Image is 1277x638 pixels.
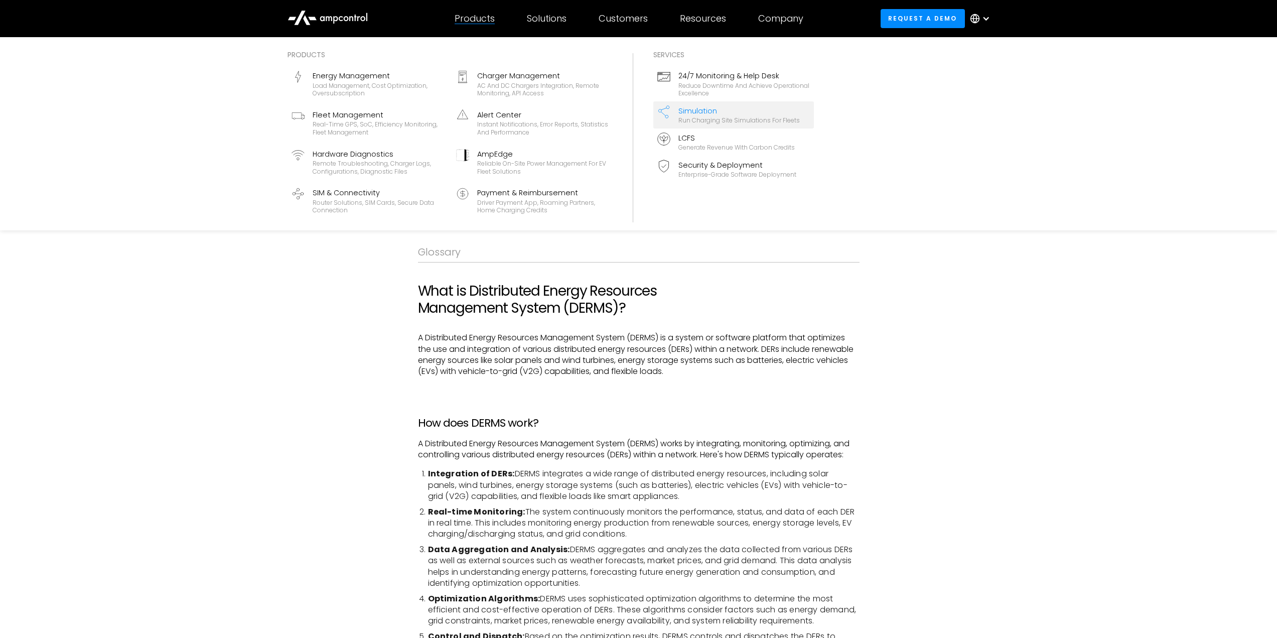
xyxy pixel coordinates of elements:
a: SIM & ConnectivityRouter Solutions, SIM Cards, Secure Data Connection [288,183,448,218]
div: Customers [599,13,648,24]
div: Charger Management [477,70,609,81]
div: Remote troubleshooting, charger logs, configurations, diagnostic files [313,160,444,175]
li: The system continuously monitors the performance, status, and data of each DER in real time. This... [428,506,860,540]
div: Company [758,13,803,24]
strong: Real-time Monitoring: [428,506,525,518]
p: ‍ [418,386,860,397]
div: Solutions [527,13,566,24]
div: SIM & Connectivity [313,187,444,198]
div: 24/7 Monitoring & Help Desk [678,70,810,81]
li: DERMS aggregates and analyzes the data collected from various DERs as well as external sources su... [428,544,860,589]
a: Fleet ManagementReal-time GPS, SoC, efficiency monitoring, fleet management [288,105,448,141]
div: Alert Center [477,109,609,120]
li: DERMS uses sophisticated optimization algorithms to determine the most efficient and cost-effecti... [428,593,860,627]
a: AmpEdgeReliable On-site Power Management for EV Fleet Solutions [452,145,613,180]
strong: Optimization Algorithms: [428,593,540,604]
div: Router Solutions, SIM Cards, Secure Data Connection [313,199,444,214]
div: Reduce downtime and achieve operational excellence [678,82,810,97]
h3: How does DERMS work? [418,417,860,430]
div: Security & Deployment [678,160,796,171]
div: Real-time GPS, SoC, efficiency monitoring, fleet management [313,120,444,136]
div: Products [455,13,495,24]
div: LCFS [678,133,795,144]
div: Load management, cost optimization, oversubscription [313,82,444,97]
div: Hardware Diagnostics [313,149,444,160]
div: AC and DC chargers integration, remote monitoring, API access [477,82,609,97]
a: 24/7 Monitoring & Help DeskReduce downtime and achieve operational excellence [653,66,814,101]
p: A Distributed Energy Resources Management System (DERMS) is a system or software platform that op... [418,332,860,377]
div: Resources [680,13,726,24]
p: A Distributed Energy Resources Management System (DERMS) works by integrating, monitoring, optimi... [418,438,860,461]
div: Services [653,49,814,60]
div: Simulation [678,105,800,116]
a: Charger ManagementAC and DC chargers integration, remote monitoring, API access [452,66,613,101]
div: Instant notifications, error reports, statistics and performance [477,120,609,136]
div: Reliable On-site Power Management for EV Fleet Solutions [477,160,609,175]
a: Security & DeploymentEnterprise-grade software deployment [653,156,814,183]
strong: Data Aggregation and Analysis: [428,544,570,555]
a: Payment & ReimbursementDriver Payment App, Roaming Partners, Home Charging Credits [452,183,613,218]
div: AmpEdge [477,149,609,160]
a: Alert CenterInstant notifications, error reports, statistics and performance [452,105,613,141]
strong: Integration of DERs: [428,468,515,479]
a: LCFSGenerate revenue with carbon credits [653,129,814,156]
div: Enterprise-grade software deployment [678,171,796,179]
div: Generate revenue with carbon credits [678,144,795,152]
a: Hardware DiagnosticsRemote troubleshooting, charger logs, configurations, diagnostic files [288,145,448,180]
div: Run charging site simulations for fleets [678,116,800,124]
div: Glossary [418,246,860,258]
a: Request a demo [881,9,965,28]
h2: What is Distributed Energy Resources Management System (DERMS)? [418,283,860,316]
div: Fleet Management [313,109,444,120]
div: Driver Payment App, Roaming Partners, Home Charging Credits [477,199,609,214]
div: Payment & Reimbursement [477,187,609,198]
div: Energy Management [313,70,444,81]
a: SimulationRun charging site simulations for fleets [653,101,814,129]
li: DERMS integrates a wide range of distributed energy resources, including solar panels, wind turbi... [428,468,860,502]
a: Energy ManagementLoad management, cost optimization, oversubscription [288,66,448,101]
div: Products [288,49,613,60]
